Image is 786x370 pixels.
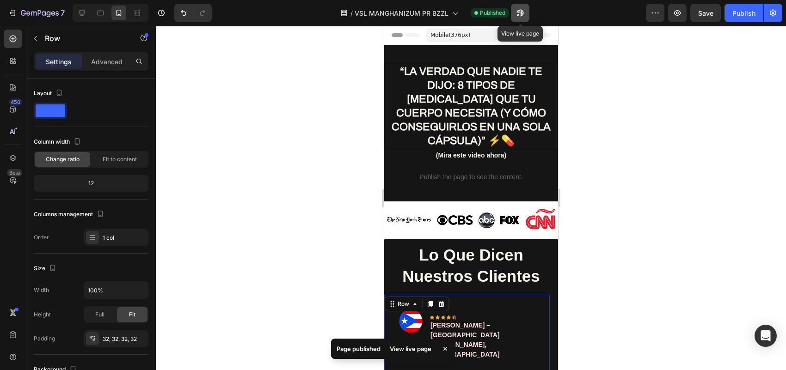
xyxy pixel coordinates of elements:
div: 450 [9,98,22,106]
iframe: Design area [384,26,558,370]
span: Full [95,310,104,319]
div: 12 [36,177,147,190]
div: Column width [34,136,83,148]
button: Publish [725,4,763,22]
p: Row [45,33,123,44]
span: Save [698,9,713,17]
p: Advanced [91,57,123,67]
div: Undo/Redo [174,4,212,22]
div: Beta [7,169,22,176]
div: Padding [34,334,55,343]
span: VSL MANGHANIZUM PR BZZL [355,8,448,18]
div: Size [34,262,58,275]
p: Page published [337,344,381,353]
div: Layout [34,87,65,100]
p: Settings [46,57,72,67]
div: Width [34,286,49,294]
span: Change ratio [46,155,80,164]
button: 7 [4,4,69,22]
div: Columns management [34,208,106,221]
span: Fit [129,310,135,319]
input: Auto [84,282,148,298]
div: 32, 32, 32, 32 [103,335,146,343]
span: Fit to content [103,155,137,164]
span: Published [480,9,505,17]
div: 1 col [103,234,146,242]
div: View live page [384,342,437,355]
button: Save [690,4,721,22]
div: Open Intercom Messenger [755,325,777,347]
div: Order [34,233,49,242]
p: 7 [61,7,65,18]
div: Height [34,310,51,319]
div: Publish [732,8,755,18]
span: / [350,8,353,18]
